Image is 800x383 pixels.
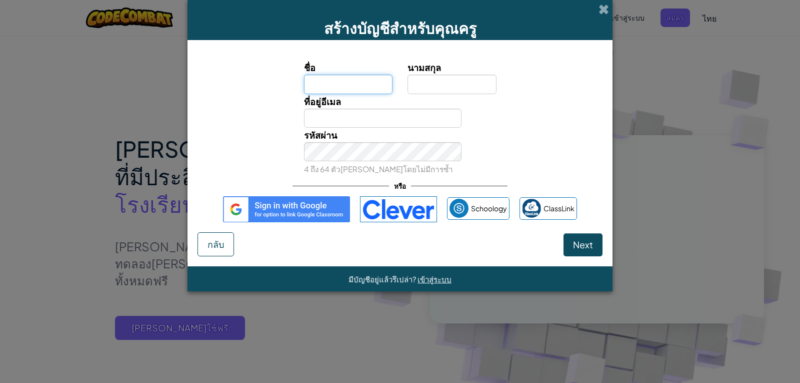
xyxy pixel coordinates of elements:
[304,96,341,107] span: ที่อยู่อีเมล
[563,233,602,256] button: Next
[389,179,411,193] span: หรือ
[304,164,453,174] small: 4 ถึง 64 ตัว[PERSON_NAME]โดยไม่มีการซ้ำ
[449,199,468,218] img: schoology.png
[407,62,441,73] span: นามสกุล
[348,274,417,284] span: มีบัญชีอยู่แล้วรึเปล่า?
[360,196,437,222] img: clever-logo-blue.png
[324,19,476,38] span: สร้างบัญชีสำหรับคุณครู
[543,201,574,216] span: ClassLink
[417,274,451,284] a: เข้าสู่ระบบ
[471,201,507,216] span: Schoology
[223,196,350,222] img: gplus_sso_button2.svg
[207,238,224,250] span: กลับ
[304,129,337,141] span: รหัสผ่าน
[522,199,541,218] img: classlink-logo-small.png
[197,232,234,256] button: กลับ
[573,239,593,250] span: Next
[304,62,315,73] span: ชื่อ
